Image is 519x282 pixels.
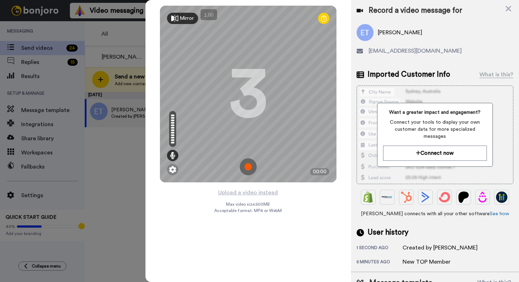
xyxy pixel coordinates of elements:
[401,192,412,203] img: Hubspot
[420,192,431,203] img: ActiveCampaign
[214,208,282,213] span: Acceptable format: MP4 or WebM
[490,211,509,216] a: See how
[226,201,270,207] span: Max video size: 500 MB
[216,188,280,197] button: Upload a video instead
[310,168,329,175] div: 00:00
[477,192,488,203] img: Drip
[357,259,402,266] div: 5 minutes ago
[357,245,402,252] div: 1 second ago
[368,227,408,238] span: User history
[229,67,268,121] div: 3
[240,158,257,175] img: ic_record_start.svg
[357,210,513,217] span: [PERSON_NAME] connects with all your other software
[439,192,450,203] img: ConvertKit
[368,69,450,80] span: Imported Customer Info
[458,192,469,203] img: Patreon
[369,47,462,55] span: [EMAIL_ADDRESS][DOMAIN_NAME]
[383,109,487,116] span: Want a greater impact and engagement?
[383,146,487,161] button: Connect now
[402,258,451,266] div: New TOP Member
[383,119,487,140] span: Connect your tools to display your own customer data for more specialized messages
[382,192,393,203] img: Ontraport
[363,192,374,203] img: Shopify
[402,243,478,252] div: Created by [PERSON_NAME]
[169,166,176,173] img: ic_gear.svg
[496,192,507,203] img: GoHighLevel
[479,70,513,79] div: What is this?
